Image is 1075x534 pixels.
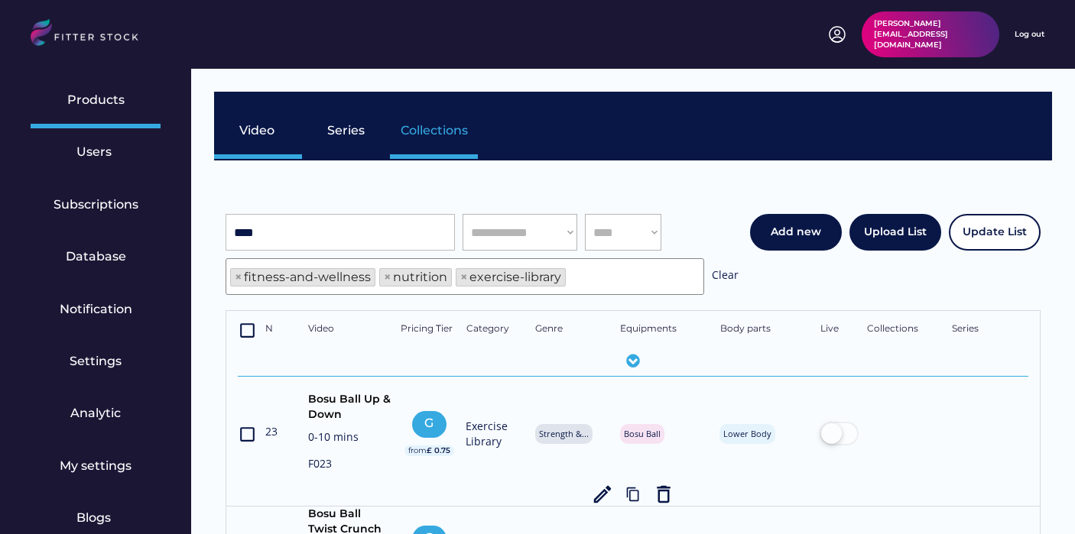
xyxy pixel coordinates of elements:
[456,268,566,286] li: exercise-library
[712,267,739,286] div: Clear
[31,19,151,50] img: LOGO.svg
[308,322,392,338] div: Video
[652,483,675,506] button: delete_outline
[238,319,257,341] button: crop_din
[238,321,257,340] text: crop_din
[308,392,392,422] div: Bosu Ball Up & Down
[401,122,468,139] div: Collections
[624,428,661,439] div: Bosu Ball
[874,18,987,50] div: [PERSON_NAME][EMAIL_ADDRESS][DOMAIN_NAME]
[67,92,125,108] div: Products
[265,424,300,439] div: 23
[230,268,375,286] li: fitness-and-wellness
[620,322,712,338] div: Equipments
[76,510,115,526] div: Blogs
[235,271,242,283] span: ×
[828,25,846,44] img: profile-circle.svg
[70,353,122,370] div: Settings
[539,428,589,439] div: Strength &...
[238,422,257,445] button: crop_din
[416,415,443,432] div: G
[308,429,392,448] div: 0-10 mins
[1015,29,1044,40] div: Log out
[76,144,115,160] div: Users
[60,458,132,474] div: My settings
[591,483,614,506] button: edit
[265,322,300,338] div: N
[952,322,1028,338] div: Series
[401,322,458,338] div: Pricing Tier
[466,322,528,338] div: Category
[466,419,527,448] div: Exercise Library
[379,268,452,286] li: nutrition
[723,428,771,439] div: Lower Body
[949,214,1041,251] button: Update List
[408,445,427,456] div: from
[849,214,941,251] button: Upload List
[867,322,943,338] div: Collections
[384,271,391,283] span: ×
[327,122,365,139] div: Series
[70,405,121,422] div: Analytic
[54,196,138,213] div: Subscriptions
[239,122,278,139] div: Video
[460,271,468,283] span: ×
[238,424,257,443] text: crop_din
[308,456,392,475] div: F023
[66,248,126,265] div: Database
[1011,473,1060,519] iframe: chat widget
[427,445,450,456] div: £ 0.75
[535,322,612,338] div: Genre
[750,214,842,251] button: Add new
[820,322,859,338] div: Live
[987,404,1064,474] iframe: chat widget
[60,301,132,318] div: Notification
[720,322,812,338] div: Body parts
